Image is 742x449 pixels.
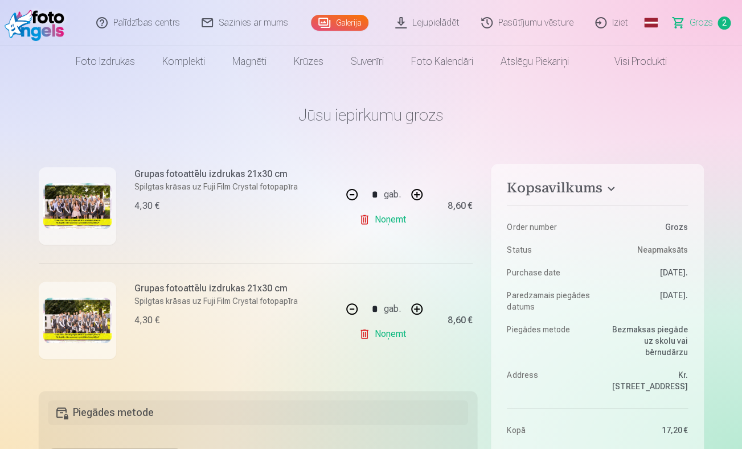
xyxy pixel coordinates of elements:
a: Komplekti [149,46,219,77]
a: Galerija [311,15,368,31]
dt: Order number [507,221,592,233]
dt: Purchase date [507,267,592,278]
dt: Kopā [507,425,592,436]
span: Grozs [690,16,713,30]
h5: Piegādes metode [48,400,469,425]
div: 4,30 € [134,199,159,213]
h1: Jūsu iepirkumu grozs [39,105,704,125]
a: Noņemt [359,208,411,231]
a: Krūzes [280,46,337,77]
p: Spilgtas krāsas uz Fuji Film Crystal fotopapīra [134,295,298,307]
dd: Bezmaksas piegāde uz skolu vai bērnudārzu [603,324,688,358]
dd: 17,20 € [603,425,688,436]
a: Magnēti [219,46,280,77]
div: 8,60 € [448,203,473,209]
dd: Kr. [STREET_ADDRESS] [603,369,688,392]
dd: Grozs [603,221,688,233]
a: Atslēgu piekariņi [487,46,583,77]
dd: [DATE]. [603,267,688,278]
dt: Paredzamais piegādes datums [507,290,592,312]
a: Visi produkti [583,46,680,77]
button: Kopsavilkums [507,180,687,200]
div: 4,30 € [134,314,159,327]
a: Suvenīri [337,46,397,77]
img: /fa1 [5,5,70,41]
h6: Grupas fotoattēlu izdrukas 21x30 cm [134,167,298,181]
a: Foto kalendāri [397,46,487,77]
dt: Piegādes metode [507,324,592,358]
p: Spilgtas krāsas uz Fuji Film Crystal fotopapīra [134,181,298,192]
dt: Address [507,369,592,392]
div: 8,60 € [448,317,473,324]
div: gab. [384,295,401,323]
span: Neapmaksāts [637,244,688,256]
div: gab. [384,181,401,208]
span: 2 [718,17,731,30]
a: Noņemt [359,323,411,345]
dt: Status [507,244,592,256]
h6: Grupas fotoattēlu izdrukas 21x30 cm [134,282,298,295]
a: Foto izdrukas [62,46,149,77]
dd: [DATE]. [603,290,688,312]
